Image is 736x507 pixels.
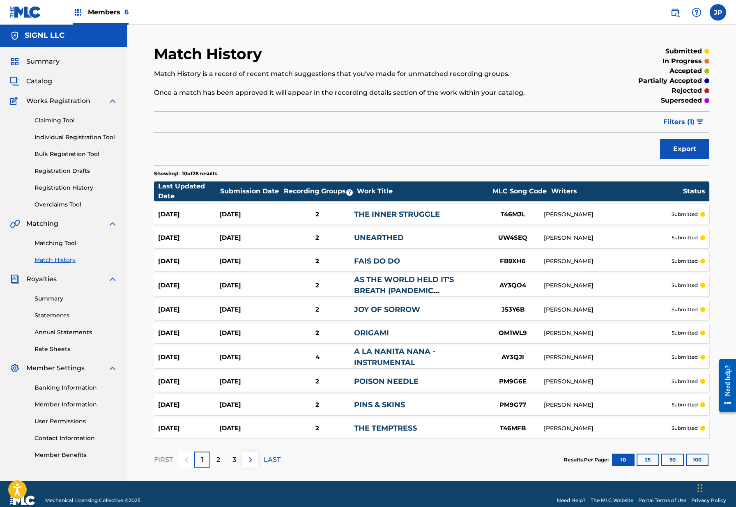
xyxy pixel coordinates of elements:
[660,139,709,159] button: Export
[695,468,736,507] iframe: Chat Widget
[34,400,117,409] a: Member Information
[482,305,544,314] div: J53Y6B
[672,234,698,241] p: submitted
[34,239,117,248] a: Matching Tool
[672,401,698,408] p: submitted
[354,210,440,219] a: THE INNER STRUGGLE
[219,400,281,410] div: [DATE]
[354,424,417,433] a: THE TEMPTRESS
[672,306,698,313] p: submitted
[10,57,20,67] img: Summary
[544,234,672,242] div: [PERSON_NAME]
[154,88,582,98] p: Once a match has been approved it will appear in the recording details section of the work within...
[34,256,117,264] a: Match History
[219,281,281,290] div: [DATE]
[658,112,709,132] button: Filters (1)
[713,353,736,419] iframe: Resource Center
[281,257,354,266] div: 2
[354,377,419,386] a: POISON NEEDLE
[564,456,611,463] p: Results Per Page:
[281,377,354,386] div: 2
[482,257,544,266] div: FB9XH6
[482,210,544,219] div: T46MJL
[544,353,672,362] div: [PERSON_NAME]
[612,454,635,466] button: 10
[544,401,672,409] div: [PERSON_NAME]
[108,363,117,373] img: expand
[686,454,708,466] button: 100
[662,56,702,66] p: in progress
[26,57,60,67] span: Summary
[219,424,281,433] div: [DATE]
[544,257,672,266] div: [PERSON_NAME]
[10,274,20,284] img: Royalties
[10,6,41,18] img: MLC Logo
[34,184,117,192] a: Registration History
[232,455,236,465] p: 3
[34,345,117,353] a: Rate Sheets
[158,328,219,338] div: [DATE]
[219,210,281,219] div: [DATE]
[672,211,698,218] p: submitted
[672,282,698,289] p: submitted
[10,31,20,41] img: Accounts
[281,210,354,219] div: 2
[158,210,219,219] div: [DATE]
[108,274,117,284] img: expand
[482,281,544,290] div: AY3QO4
[637,454,659,466] button: 25
[158,233,219,243] div: [DATE]
[669,66,702,76] p: accepted
[220,186,282,196] div: Submission Date
[544,329,672,337] div: [PERSON_NAME]
[219,377,281,386] div: [DATE]
[158,305,219,314] div: [DATE]
[281,424,354,433] div: 2
[688,4,705,21] div: Help
[34,328,117,337] a: Annual Statements
[158,181,220,201] div: Last Updated Date
[283,186,356,196] div: Recording Groups
[158,257,219,266] div: [DATE]
[544,377,672,386] div: [PERSON_NAME]
[158,353,219,362] div: [DATE]
[219,353,281,362] div: [DATE]
[482,353,544,362] div: AY3QJI
[281,400,354,410] div: 2
[10,496,35,505] img: logo
[672,86,702,96] p: rejected
[692,7,701,17] img: help
[108,219,117,229] img: expand
[219,328,281,338] div: [DATE]
[544,281,672,290] div: [PERSON_NAME]
[281,281,354,290] div: 2
[482,328,544,338] div: OM1WL9
[219,257,281,266] div: [DATE]
[482,377,544,386] div: PM9G6E
[158,424,219,433] div: [DATE]
[672,329,698,337] p: submitted
[34,311,117,320] a: Statements
[10,96,21,106] img: Works Registration
[665,46,702,56] p: submitted
[638,76,702,86] p: partially accepted
[26,96,90,106] span: Works Registration
[482,400,544,410] div: PM9G77
[697,476,702,500] div: Drag
[264,455,281,465] p: LAST
[88,7,129,17] span: Members
[346,189,353,196] span: ?
[697,119,704,124] img: filter
[672,378,698,385] p: submitted
[34,150,117,158] a: Bulk Registration Tool
[482,233,544,243] div: UW4SEQ
[591,497,633,504] a: The MLC Website
[710,4,726,21] div: User Menu
[672,353,698,361] p: submitted
[10,76,52,86] a: CatalogCatalog
[638,497,686,504] a: Portal Terms of Use
[34,451,117,459] a: Member Benefits
[281,305,354,314] div: 2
